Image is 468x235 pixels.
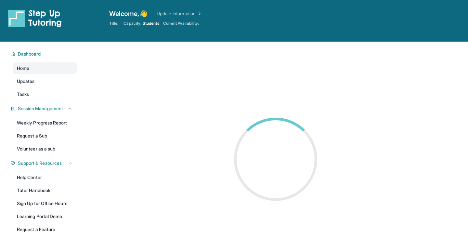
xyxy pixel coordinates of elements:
a: Learning Portal Demo [13,211,77,222]
span: Welcome, 👋 [109,9,148,18]
button: Session Management [15,105,73,112]
a: Help Center [13,172,77,183]
a: Volunteer as a sub [13,143,77,155]
span: Students [143,21,159,26]
button: Dashboard [15,51,73,57]
a: Tutor Handbook [13,185,77,196]
span: Updates [17,78,35,85]
a: Request a Sub [13,130,77,142]
a: Tasks [13,88,77,100]
a: Updates [13,75,77,87]
span: Title: [109,21,118,26]
span: Session Management [18,105,63,112]
span: Support & Resources [18,160,62,166]
a: Weekly Progress Report [13,117,77,129]
img: Chevron Right [196,10,202,17]
a: Update Information [157,10,202,17]
button: Support & Resources [15,160,73,166]
span: Home [17,65,29,72]
a: Sign Up for Office Hours [13,198,77,209]
span: Dashboard [18,51,41,57]
span: Current Availability: [163,21,199,26]
span: Capacity: [123,21,141,26]
a: Home [13,62,77,74]
img: logo [8,9,62,27]
span: Tasks [17,91,29,98]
